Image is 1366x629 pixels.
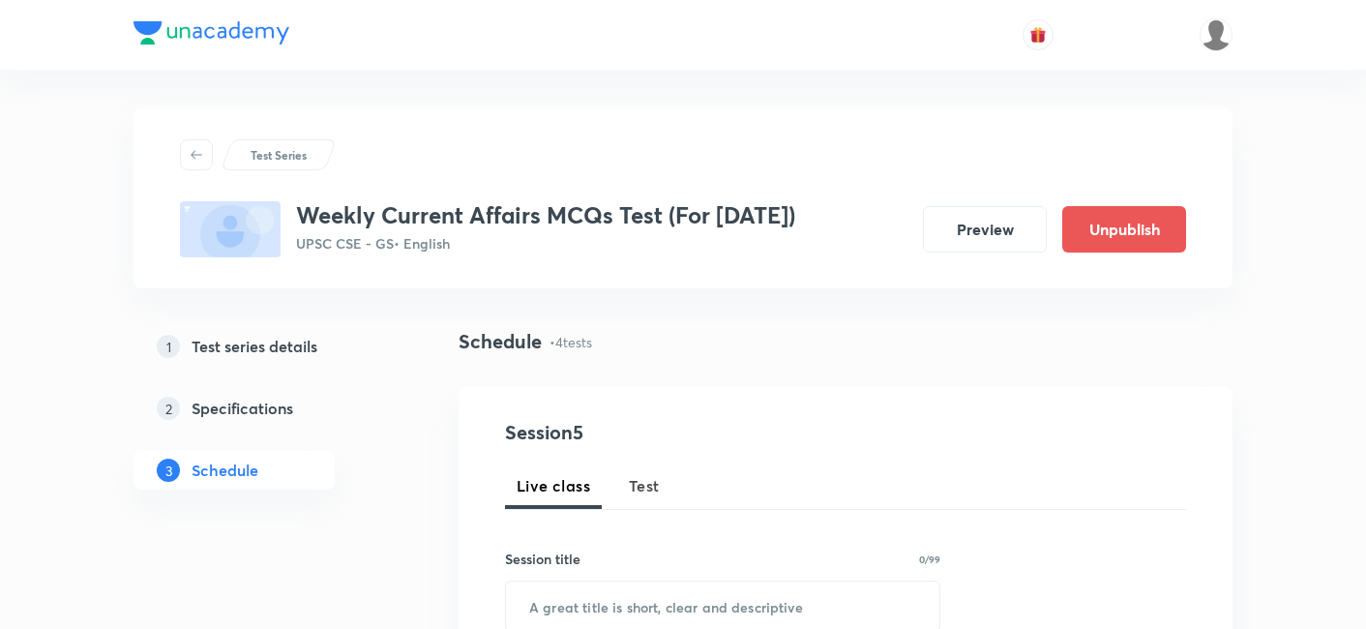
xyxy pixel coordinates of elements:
[1200,18,1232,51] img: Rajesh Kumar
[157,397,180,420] p: 2
[296,201,795,229] h3: Weekly Current Affairs MCQs Test (For [DATE])
[517,474,590,497] span: Live class
[549,332,592,352] p: • 4 tests
[134,389,397,428] a: 2Specifications
[1023,19,1054,50] button: avatar
[157,335,180,358] p: 1
[1029,26,1047,44] img: avatar
[157,459,180,482] p: 3
[919,554,940,564] p: 0/99
[296,233,795,254] p: UPSC CSE - GS • English
[134,21,289,45] img: Company Logo
[923,206,1047,253] button: Preview
[505,418,858,447] h4: Session 5
[192,459,258,482] h5: Schedule
[459,327,542,356] h4: Schedule
[134,327,397,366] a: 1Test series details
[505,549,580,569] h6: Session title
[1062,206,1186,253] button: Unpublish
[180,201,281,257] img: fallback-thumbnail.png
[134,21,289,49] a: Company Logo
[192,397,293,420] h5: Specifications
[251,146,307,164] p: Test Series
[629,474,660,497] span: Test
[192,335,317,358] h5: Test series details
